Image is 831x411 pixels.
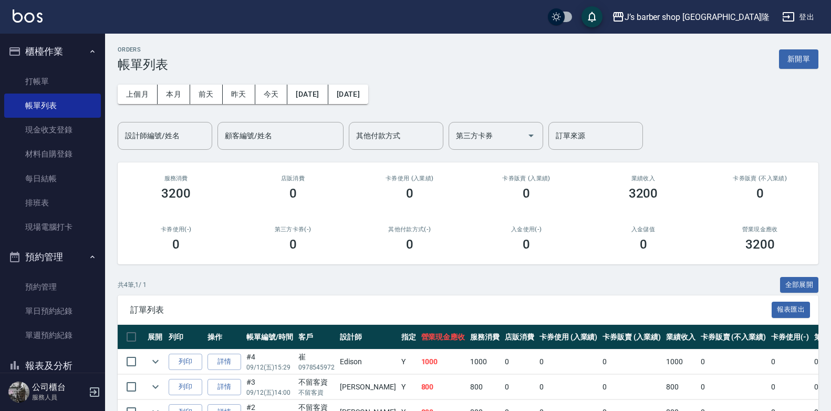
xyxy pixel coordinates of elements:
[537,350,600,374] td: 0
[4,118,101,142] a: 現金收支登錄
[502,325,537,350] th: 店販消費
[714,226,806,233] h2: 營業現金應收
[246,388,293,397] p: 09/12 (五) 14:00
[364,175,455,182] h2: 卡券使用 (入業績)
[169,354,202,370] button: 列印
[4,69,101,94] a: 打帳單
[481,226,572,233] h2: 入金使用(-)
[537,375,600,399] td: 0
[502,350,537,374] td: 0
[778,7,818,27] button: 登出
[698,350,768,374] td: 0
[207,354,241,370] a: 詳情
[337,375,398,399] td: [PERSON_NAME]
[118,85,158,104] button: 上個月
[600,325,663,350] th: 卡券販賣 (入業績)
[779,49,818,69] button: 新開單
[287,85,328,104] button: [DATE]
[629,186,658,201] h3: 3200
[298,388,335,397] p: 不留客資
[298,352,335,363] div: 崔
[223,85,255,104] button: 昨天
[625,11,770,24] div: J’s barber shop [GEOGRAPHIC_DATA]隆
[406,186,413,201] h3: 0
[768,350,812,374] td: 0
[148,379,163,395] button: expand row
[8,382,29,403] img: Person
[207,379,241,395] a: 詳情
[779,54,818,64] a: 新開單
[756,186,764,201] h3: 0
[698,325,768,350] th: 卡券販賣 (不入業績)
[169,379,202,395] button: 列印
[581,6,603,27] button: save
[364,226,455,233] h2: 其他付款方式(-)
[523,127,539,144] button: Open
[481,175,572,182] h2: 卡券販賣 (入業績)
[523,237,530,252] h3: 0
[537,325,600,350] th: 卡券使用 (入業績)
[597,226,689,233] h2: 入金儲值
[600,350,663,374] td: 0
[244,325,296,350] th: 帳單編號/時間
[145,325,166,350] th: 展開
[399,375,419,399] td: Y
[4,299,101,323] a: 單日預約紀錄
[118,57,168,72] h3: 帳單列表
[663,375,698,399] td: 800
[148,354,163,369] button: expand row
[419,325,468,350] th: 營業現金應收
[399,325,419,350] th: 指定
[4,275,101,299] a: 預約管理
[298,377,335,388] div: 不留客資
[328,85,368,104] button: [DATE]
[4,38,101,65] button: 櫃檯作業
[296,325,338,350] th: 客戶
[244,375,296,399] td: #3
[4,243,101,271] button: 預約管理
[406,237,413,252] h3: 0
[419,375,468,399] td: 800
[190,85,223,104] button: 前天
[780,277,819,293] button: 全部展開
[118,46,168,53] h2: ORDERS
[13,9,43,23] img: Logo
[247,175,338,182] h2: 店販消費
[663,325,698,350] th: 業績收入
[130,305,772,315] span: 訂單列表
[337,325,398,350] th: 設計師
[298,363,335,372] p: 0978545972
[768,375,812,399] td: 0
[502,375,537,399] td: 0
[714,175,806,182] h2: 卡券販賣 (不入業績)
[640,237,647,252] h3: 0
[255,85,288,104] button: 今天
[768,325,812,350] th: 卡券使用(-)
[468,325,502,350] th: 服務消費
[4,191,101,215] a: 排班表
[247,226,338,233] h2: 第三方卡券(-)
[772,304,811,314] a: 報表匯出
[772,302,811,318] button: 報表匯出
[399,350,419,374] td: Y
[468,350,502,374] td: 1000
[698,375,768,399] td: 0
[523,186,530,201] h3: 0
[4,142,101,166] a: 材料自購登錄
[597,175,689,182] h2: 業績收入
[289,237,297,252] h3: 0
[172,237,180,252] h3: 0
[419,350,468,374] td: 1000
[4,323,101,347] a: 單週預約紀錄
[4,215,101,239] a: 現場電腦打卡
[130,226,222,233] h2: 卡券使用(-)
[468,375,502,399] td: 800
[4,94,101,118] a: 帳單列表
[289,186,297,201] h3: 0
[337,350,398,374] td: Edison
[745,237,775,252] h3: 3200
[32,393,86,402] p: 服務人員
[600,375,663,399] td: 0
[4,167,101,191] a: 每日結帳
[663,350,698,374] td: 1000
